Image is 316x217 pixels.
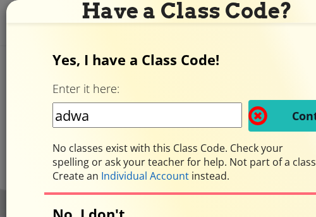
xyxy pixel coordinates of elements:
span: instead. [189,169,229,183]
span: No classes exist with this Class Code. Check your spelling or ask your teacher for help. [52,141,283,169]
label: Enter it here: [52,81,119,97]
span: Individual Account [101,169,189,183]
